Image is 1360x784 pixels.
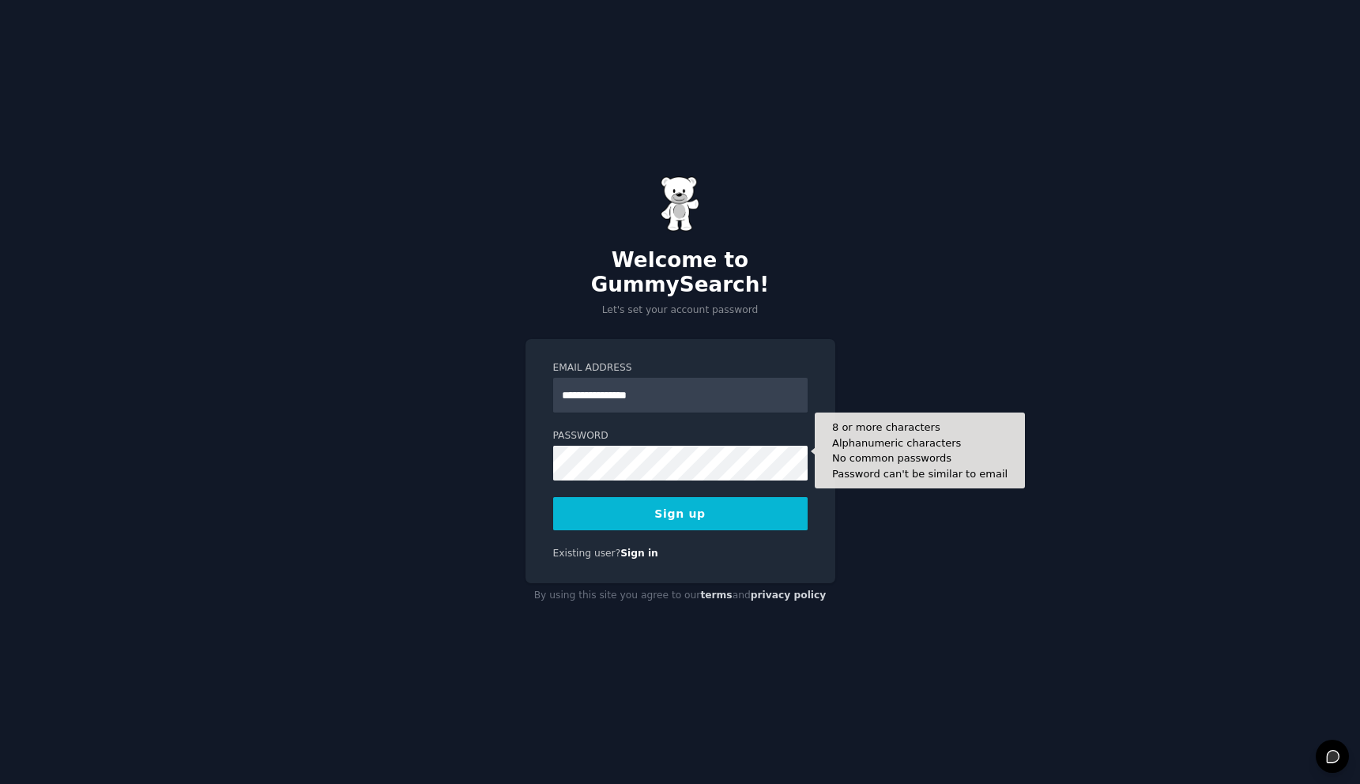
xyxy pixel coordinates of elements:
[553,497,808,530] button: Sign up
[553,361,808,375] label: Email Address
[526,248,835,298] h2: Welcome to GummySearch!
[661,176,700,232] img: Gummy Bear
[553,548,621,559] span: Existing user?
[526,303,835,318] p: Let's set your account password
[526,583,835,609] div: By using this site you agree to our and
[700,590,732,601] a: terms
[620,548,658,559] a: Sign in
[751,590,827,601] a: privacy policy
[553,429,808,443] label: Password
